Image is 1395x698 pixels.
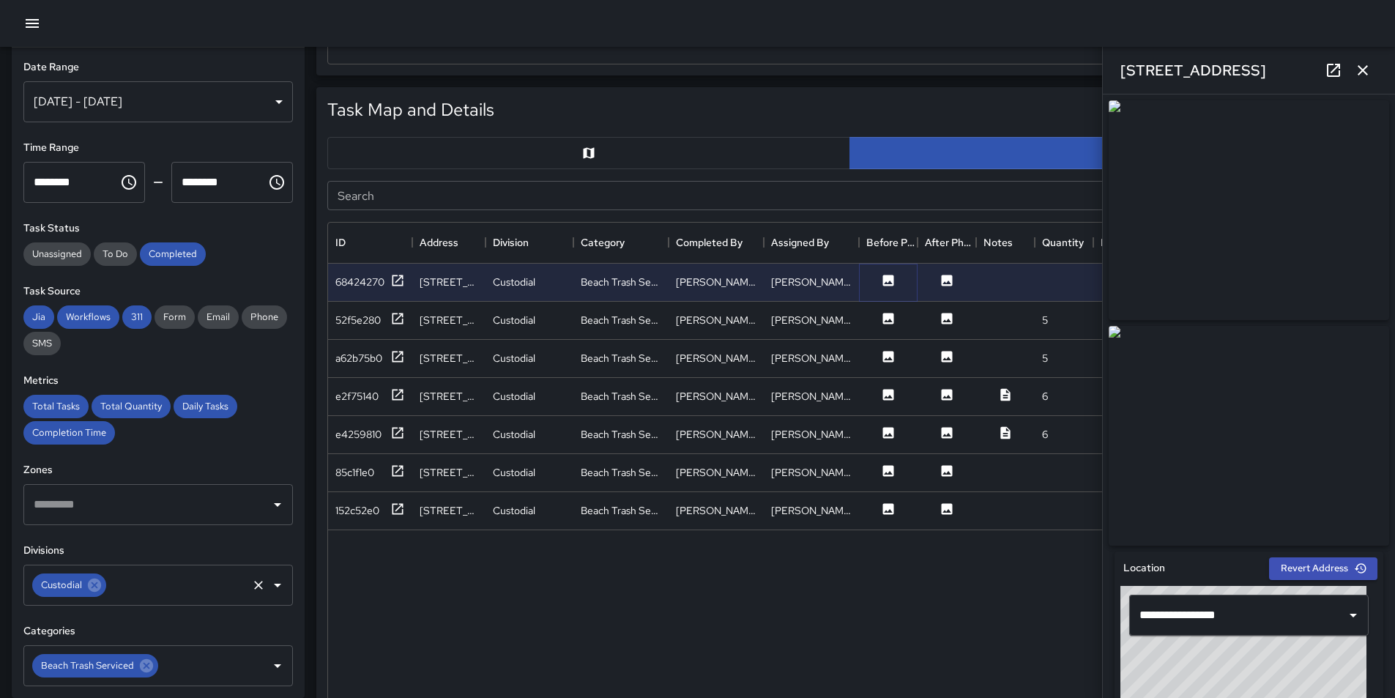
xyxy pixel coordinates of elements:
div: 2333 Kalākaua Avenue [420,503,478,518]
div: Daily Tasks [174,395,237,418]
span: Jia [23,311,54,323]
div: Address [420,222,458,263]
h6: Task Source [23,283,293,300]
h6: Metrics [23,373,293,389]
button: Table [849,137,1372,169]
div: Christopher Aki [771,351,852,365]
div: Completed By [676,222,743,263]
div: Division [493,222,529,263]
button: Choose time, selected time is 11:59 PM [262,168,291,197]
button: Map [327,137,850,169]
div: Before Photo [859,222,918,263]
div: e4259810 [335,427,382,442]
div: SMS [23,332,61,355]
div: 2333 Kalākaua Avenue [420,351,478,365]
span: 311 [122,311,152,323]
div: Beach Trash Serviced [581,275,661,289]
h6: Task Status [23,220,293,237]
div: Debbie Henning [771,275,852,289]
span: Beach Trash Serviced [32,657,143,674]
h6: Time Range [23,140,293,156]
button: Clear [248,575,269,595]
div: Beach Trash Serviced [581,313,661,327]
div: Completed By [669,222,764,263]
div: ID [335,222,346,263]
div: Custodial [493,275,535,289]
div: Quantity [1035,222,1093,263]
div: After Photo [925,222,976,263]
div: After Photo [918,222,976,263]
span: To Do [94,248,137,260]
span: Total Tasks [23,400,89,412]
div: 6 [1042,389,1048,404]
div: Beach Trash Serviced [581,427,661,442]
button: a62b75b0 [335,349,405,368]
div: Notes [983,222,1013,263]
div: Custodial [493,427,535,442]
div: Custodial [493,503,535,518]
div: a62b75b0 [335,351,382,365]
div: Division [486,222,573,263]
div: Category [581,222,625,263]
span: Form [155,311,195,323]
div: Beach Trash Serviced [581,389,661,404]
button: 52f5e280 [335,311,405,330]
div: Address [412,222,486,263]
h5: Task Map and Details [327,98,494,122]
div: Custodial [32,573,106,597]
div: Custodial [493,313,535,327]
div: Robert Richardson [771,427,852,442]
div: Notes [976,222,1035,263]
span: Custodial [32,576,91,593]
div: e2f75140 [335,389,379,404]
div: Form [155,305,195,329]
div: Completed [140,242,206,266]
div: James Bordenave [676,503,756,518]
h6: Categories [23,623,293,639]
div: 52f5e280 [335,313,381,327]
h6: Date Range [23,59,293,75]
span: Unassigned [23,248,91,260]
button: Open [267,575,288,595]
div: 6 [1042,427,1048,442]
button: 68424270 [335,273,405,292]
span: Phone [242,311,287,323]
div: Xuan Daniel Pham [676,389,756,404]
div: 152c52e0 [335,503,379,518]
div: 2333 Kalākaua Avenue [420,465,478,480]
div: Category [573,222,669,263]
button: e4259810 [335,426,405,444]
svg: Map [581,146,596,160]
div: James Bordenave [676,313,756,327]
div: Xuan Daniel Pham [771,389,852,404]
button: Open [267,494,288,515]
div: Custodial [493,351,535,365]
div: 5 [1042,351,1048,365]
div: Beach Trash Serviced [581,503,661,518]
div: Total Quantity [92,395,171,418]
button: Choose time, selected time is 12:00 AM [114,168,144,197]
div: Custodial [493,389,535,404]
div: Completion Time [23,421,115,445]
div: Beach Trash Serviced [581,465,661,480]
div: Jia [23,305,54,329]
div: Total Tasks [23,395,89,418]
div: 2345 Kūhiō Avenue [420,275,478,289]
div: ID [328,222,412,263]
div: Assigned By [764,222,859,263]
div: Unassigned [23,242,91,266]
div: Robert Richardson [676,427,756,442]
div: Phone [242,305,287,329]
div: Beach Trash Serviced [581,351,661,365]
span: Completion Time [23,426,115,439]
span: Workflows [57,311,119,323]
button: e2f75140 [335,387,405,406]
button: 152c52e0 [335,502,405,520]
div: [DATE] - [DATE] [23,81,293,122]
div: Christopher Aki [676,351,756,365]
div: To Do [94,242,137,266]
div: James Bordenave [771,503,852,518]
span: SMS [23,337,61,349]
span: Completed [140,248,206,260]
div: James Bordenave [771,313,852,327]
